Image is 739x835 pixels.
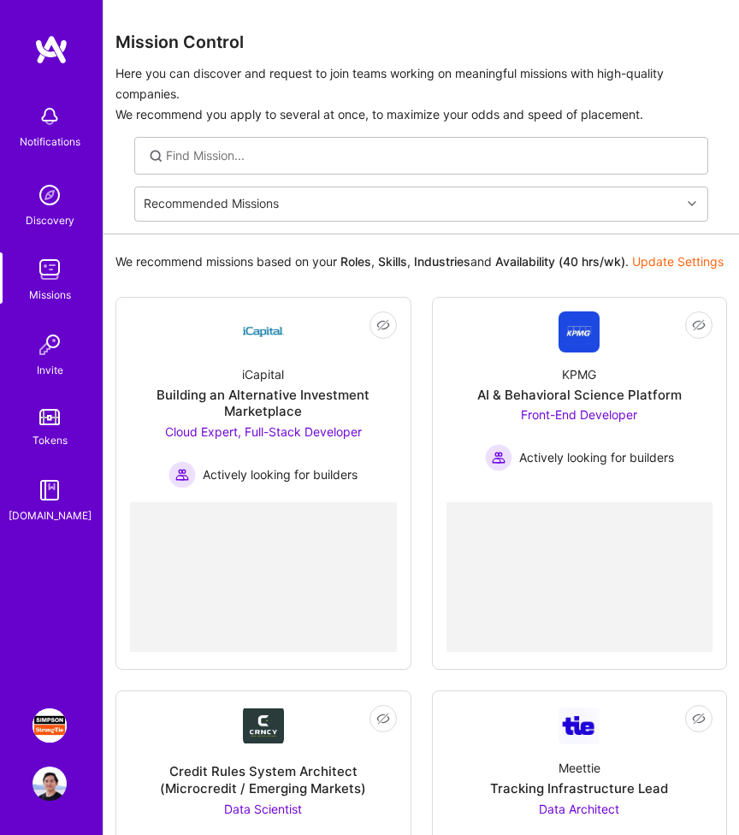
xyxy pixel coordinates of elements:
img: Invite [33,328,67,362]
b: Industries [414,254,470,269]
b: Skills [378,254,407,269]
input: Find Mission... [166,147,695,164]
span: Cloud Expert, Full-Stack Developer [165,424,362,439]
span: Data Architect [539,802,619,816]
div: Credit Rules System Architect (Microcredit / Emerging Markets) [130,763,397,797]
div: Tracking Infrastructure Lead [490,780,668,797]
i: icon EyeClosed [376,712,390,725]
a: Simpson Strong-Tie: Product Manager TY [28,708,71,743]
div: Invite [37,362,63,379]
img: User Avatar [33,767,67,801]
img: teamwork [33,252,67,287]
i: icon Chevron [688,199,696,208]
img: discovery [33,178,67,212]
a: Update Settings [632,254,724,269]
span: Front-End Developer [521,407,637,422]
p: We recommend missions based on your , , and . [115,253,724,270]
i: icon EyeClosed [376,318,390,332]
div: AI & Behavioral Science Platform [477,387,682,404]
div: Discovery [26,212,74,229]
i: icon EyeClosed [692,318,706,332]
img: tokens [39,409,60,425]
b: Roles [340,254,371,269]
img: Company Logo [559,311,600,352]
div: Notifications [20,133,80,151]
span: Actively looking for builders [203,466,358,483]
div: Building an Alternative Investment Marketplace [130,387,397,420]
div: KPMG [562,366,596,383]
span: Data Scientist [224,802,302,816]
p: Here you can discover and request to join teams working on meaningful missions with high-quality ... [115,63,727,125]
i: icon SearchGrey [147,147,165,165]
div: Missions [29,287,71,304]
b: Availability (40 hrs/wk) [495,254,625,269]
img: Actively looking for builders [168,461,196,489]
div: Tokens [33,432,68,449]
a: User Avatar [28,767,71,801]
span: Actively looking for builders [519,449,674,466]
a: Company LogoKPMGAI & Behavioral Science PlatformFront-End Developer Actively looking for builders... [446,311,713,488]
div: [DOMAIN_NAME] [9,507,92,524]
img: Actively looking for builders [485,444,512,471]
div: iCapital [242,366,284,383]
img: Company Logo [559,708,600,744]
div: Meettie [559,760,600,777]
img: Simpson Strong-Tie: Product Manager TY [33,708,67,743]
i: icon EyeClosed [692,712,706,725]
a: Company LogoiCapitalBuilding an Alternative Investment MarketplaceCloud Expert, Full-Stack Develo... [130,311,397,488]
h3: Mission Control [115,33,727,53]
img: Company Logo [243,708,284,743]
img: bell [33,99,67,133]
img: logo [34,34,68,65]
div: Recommended Missions [144,196,279,213]
img: guide book [33,473,67,507]
img: Company Logo [243,311,284,352]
